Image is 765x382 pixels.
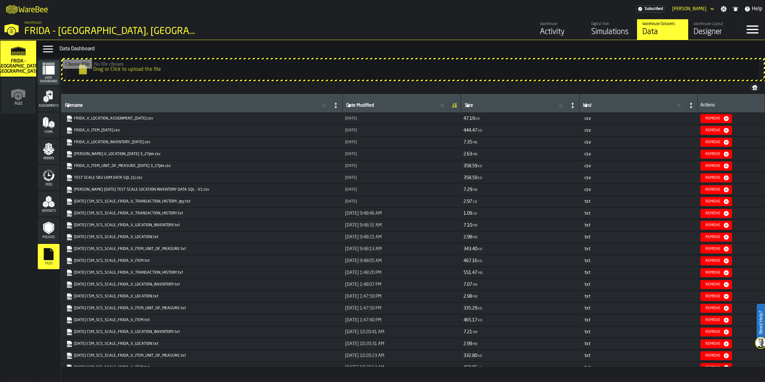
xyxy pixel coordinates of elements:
[703,152,723,156] div: Remove
[463,176,477,180] span: 358.59
[584,152,591,156] span: csv
[584,128,591,133] span: csv
[700,245,732,253] button: button-Remove
[703,318,723,322] div: Remove
[670,5,715,13] div: DropdownMenuValue-Joseph De Marco
[463,187,472,192] span: 7.29
[540,27,581,37] div: Activity
[750,84,760,91] button: button-
[703,259,723,263] div: Remove
[463,235,472,239] span: 2.98
[65,173,339,182] span: TEST SCALE SKU UOM DATA SQL (1).csv
[584,294,590,299] span: txt
[703,282,723,287] div: Remove
[345,353,384,358] span: [DATE] 10:20:23 AM
[672,6,706,12] div: DropdownMenuValue-Joseph De Marco
[584,353,590,358] span: txt
[700,256,732,265] button: button-Remove
[584,318,590,322] span: txt
[345,187,458,192] div: Updated: 10/3/2025, 11:22:35 AM Created: 10/3/2025, 11:22:35 AM
[584,164,591,168] span: csv
[636,5,664,12] div: Menu Subscription
[473,153,478,156] span: MB
[584,342,590,346] span: txt
[473,141,478,145] span: MB
[478,129,482,133] span: KB
[703,116,723,121] div: Remove
[694,27,734,37] div: Designer
[65,328,339,336] span: 2025-04-24 CSM_SCS_SCALE_FRIDA_V_LOCATION_INVENTORY.txt
[703,342,723,346] div: Remove
[700,268,732,277] button: button-Remove
[66,364,336,371] a: link-to-https://s3.eu-west-1.amazonaws.com/drive.app.warebee.com/6dbb1d82-3db7-4128-8c89-fa256cbe...
[65,197,339,206] span: 2025-10-01 CSM_SCS_SCALE_FRIDA_V_TRANSACTION_HISTORY_qry.txt
[478,165,482,168] span: KB
[473,212,477,216] span: GB
[703,365,723,370] div: Remove
[703,199,723,204] div: Remove
[66,258,336,264] a: link-to-https://s3.eu-west-1.amazonaws.com/drive.app.warebee.com/6dbb1d82-3db7-4128-8c89-fa256cbe...
[740,19,765,40] label: button-toggle-Menu
[65,138,339,147] span: FRIDA_V_LOCATION_INVENTORY_2025-10-03.csv
[586,19,637,40] a: link-to-/wh/i/6dbb1d82-3db7-4128-8c89-fa256cbecc9a/simulations
[636,5,664,12] a: link-to-/wh/i/6dbb1d82-3db7-4128-8c89-fa256cbecc9a/settings/billing
[24,26,197,37] div: FRIDA - [GEOGRAPHIC_DATA], [GEOGRAPHIC_DATA]
[66,115,336,122] a: link-to-https://s3.eu-west-1.amazonaws.com/drive.app.warebee.com/6dbb1d82-3db7-4128-8c89-fa256cbe...
[1,78,36,115] a: link-to-/wh/new
[700,103,762,109] div: Actions
[38,104,60,108] span: Assignments
[346,103,374,108] span: label
[478,307,482,311] span: KB
[39,43,57,55] label: button-toggle-Data Menu
[65,209,339,218] span: 2025-06-24 CSM_SCS_SCALE_FRIDA_V_TRANSACTION_HISTORY.txt
[584,223,590,228] span: txt
[38,130,60,134] span: Items
[65,114,339,123] span: FRIDA_V_LOCATION_ASSIGNMENT_2025-10-03.csv
[14,101,22,106] span: Add
[700,233,732,242] button: button-Remove
[66,281,336,288] a: link-to-https://s3.eu-west-1.amazonaws.com/drive.app.warebee.com/6dbb1d82-3db7-4128-8c89-fa256cbe...
[65,185,339,194] span: FRIDA 10-02-25 TEST SCALE LOCATION INVENTORY DATA SQL - V1.csv
[478,248,482,251] span: KB
[584,235,590,239] span: txt
[345,294,382,299] span: [DATE] 1:47:59 PM
[637,19,688,40] a: link-to-/wh/i/6dbb1d82-3db7-4128-8c89-fa256cbecc9a/data
[752,5,762,13] span: Help
[66,163,336,169] a: link-to-https://s3.eu-west-1.amazonaws.com/drive.app.warebee.com/6dbb1d82-3db7-4128-8c89-fa256cbe...
[65,245,339,253] span: 2025-06-24 CSM_SCS_SCALE_FRIDA_V_ITEM_UNIT_OF_MEASURE.txt
[694,22,734,26] div: Warehouse Layout
[463,128,477,133] span: 444.47
[703,270,723,275] div: Remove
[38,183,60,187] span: Feed
[66,270,336,276] a: link-to-https://s3.eu-west-1.amazonaws.com/drive.app.warebee.com/6dbb1d82-3db7-4128-8c89-fa256cbe...
[584,140,591,145] span: csv
[345,152,458,156] div: Updated: 10/3/2025, 11:55:10 AM Created: 10/3/2025, 11:55:10 AM
[24,21,42,25] span: Warehouse
[66,210,336,217] a: link-to-https://s3.eu-west-1.amazonaws.com/drive.app.warebee.com/6dbb1d82-3db7-4128-8c89-fa256cbe...
[345,246,382,252] span: [DATE] 9:48:13 AM
[582,102,686,110] input: label
[66,341,336,347] a: link-to-https://s3.eu-west-1.amazonaws.com/drive.app.warebee.com/6dbb1d82-3db7-4128-8c89-fa256cbe...
[65,126,339,135] span: FRIDA_V_ITEM_2025-10-03.csv
[540,22,581,26] div: Warehouse
[584,116,591,121] span: csv
[703,330,723,334] div: Remove
[65,363,339,372] span: 2025-04-24 CSM_SCS_SCALE_FRIDA_V_ITEM.txt
[0,41,36,78] a: link-to-/wh/i/6dbb1d82-3db7-4128-8c89-fa256cbecc9a/simulations
[345,199,458,204] div: Updated: 10/1/2025, 4:58:13 PM Created: 10/1/2025, 4:58:13 PM
[584,211,590,216] span: txt
[463,282,472,287] span: 7.07
[66,246,336,252] a: link-to-https://s3.eu-west-1.amazonaws.com/drive.app.warebee.com/6dbb1d82-3db7-4128-8c89-fa256cbe...
[66,329,336,335] a: link-to-https://s3.eu-west-1.amazonaws.com/drive.app.warebee.com/6dbb1d82-3db7-4128-8c89-fa256cbe...
[345,329,384,335] span: [DATE] 10:20:41 AM
[463,247,477,251] span: 343.40
[700,185,732,194] button: button-Remove
[65,268,339,277] span: 2025-05-19 CSM_SCS_SCALE_FRIDA_V_TRANSACTION_HISTORY.txt
[65,221,339,230] span: 2025-06-24 CSM_SCS_SCALE_FRIDA_V_LOCATION_INVENTORY.txt
[345,116,458,121] div: Updated: 10/3/2025, 12:06:02 PM Created: 10/3/2025, 12:06:02 PM
[700,173,732,182] button: button-Remove
[584,259,590,263] span: txt
[345,306,382,311] span: [DATE] 1:47:50 PM
[66,293,336,300] a: link-to-https://s3.eu-west-1.amazonaws.com/drive.app.warebee.com/6dbb1d82-3db7-4128-8c89-fa256cbe...
[463,270,477,275] span: 551.47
